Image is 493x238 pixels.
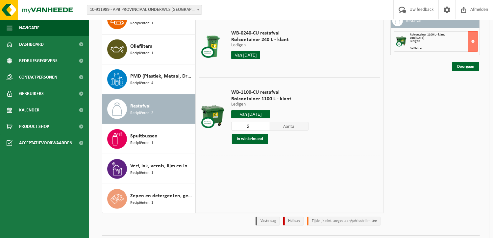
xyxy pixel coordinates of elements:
button: Oliefilters Recipiënten: 1 [102,35,196,64]
button: PMD (Plastiek, Metaal, Drankkartons) (bedrijven) Recipiënten: 4 [102,64,196,94]
span: Kalender [19,102,39,118]
span: Recipiënten: 2 [130,110,153,116]
h3: Restafval [406,16,421,26]
span: Recipiënten: 1 [130,50,153,57]
button: Spuitbussen Recipiënten: 1 [102,124,196,154]
input: Selecteer datum [231,110,270,118]
button: Zepen en detergenten, gevaarlijk in kleinverpakking Recipiënten: 1 [102,184,196,214]
li: Holiday [283,217,304,226]
span: Aantal [270,122,309,131]
span: 10-911989 - APB PROVINCIAAL ONDERWIJS ANTWERPEN PROVINCIAAL INSTITUUT VOOR TECHNISCH ONDERWI - ST... [87,5,202,15]
span: Restafval [130,102,151,110]
span: Recipiënten: 4 [130,80,153,86]
p: Ledigen [231,43,289,48]
input: Selecteer datum [231,51,260,59]
span: PMD (Plastiek, Metaal, Drankkartons) (bedrijven) [130,72,194,80]
p: Ledigen [231,102,308,107]
a: Doorgaan [452,62,479,71]
span: Oliefilters [130,42,152,50]
span: Rolcontainer 240 L - klant [231,36,289,43]
span: Rolcontainer 1100 L - klant [410,33,445,36]
button: Verf, lak, vernis, lijm en inkt, industrieel in kleinverpakking Recipiënten: 1 [102,154,196,184]
span: Spuitbussen [130,132,158,140]
span: Product Shop [19,118,49,135]
span: Recipiënten: 1 [130,170,153,176]
span: Verf, lak, vernis, lijm en inkt, industrieel in kleinverpakking [130,162,194,170]
span: Gebruikers [19,85,44,102]
span: 10-911989 - APB PROVINCIAAL ONDERWIJS ANTWERPEN PROVINCIAAL INSTITUUT VOOR TECHNISCH ONDERWI - ST... [87,5,202,14]
span: Recipiënten: 1 [130,200,153,206]
span: Acceptatievoorwaarden [19,135,72,151]
strong: Van [DATE] [410,36,424,40]
div: Ledigen [410,40,478,43]
span: Recipiënten: 1 [130,140,153,146]
span: WB-1100-CU restafval [231,89,308,96]
span: WB-0240-CU restafval [231,30,289,36]
span: Zepen en detergenten, gevaarlijk in kleinverpakking [130,192,194,200]
button: In winkelmand [232,134,268,144]
button: Restafval Recipiënten: 2 [102,94,196,124]
span: Contactpersonen [19,69,57,85]
span: Rolcontainer 1100 L - klant [231,96,308,102]
span: Recipiënten: 1 [130,20,153,27]
li: Vaste dag [256,217,280,226]
li: Tijdelijk niet toegestaan/période limitée [307,217,381,226]
div: Aantal: 2 [410,46,478,50]
span: Bedrijfsgegevens [19,53,58,69]
span: Dashboard [19,36,44,53]
span: Navigatie [19,20,39,36]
